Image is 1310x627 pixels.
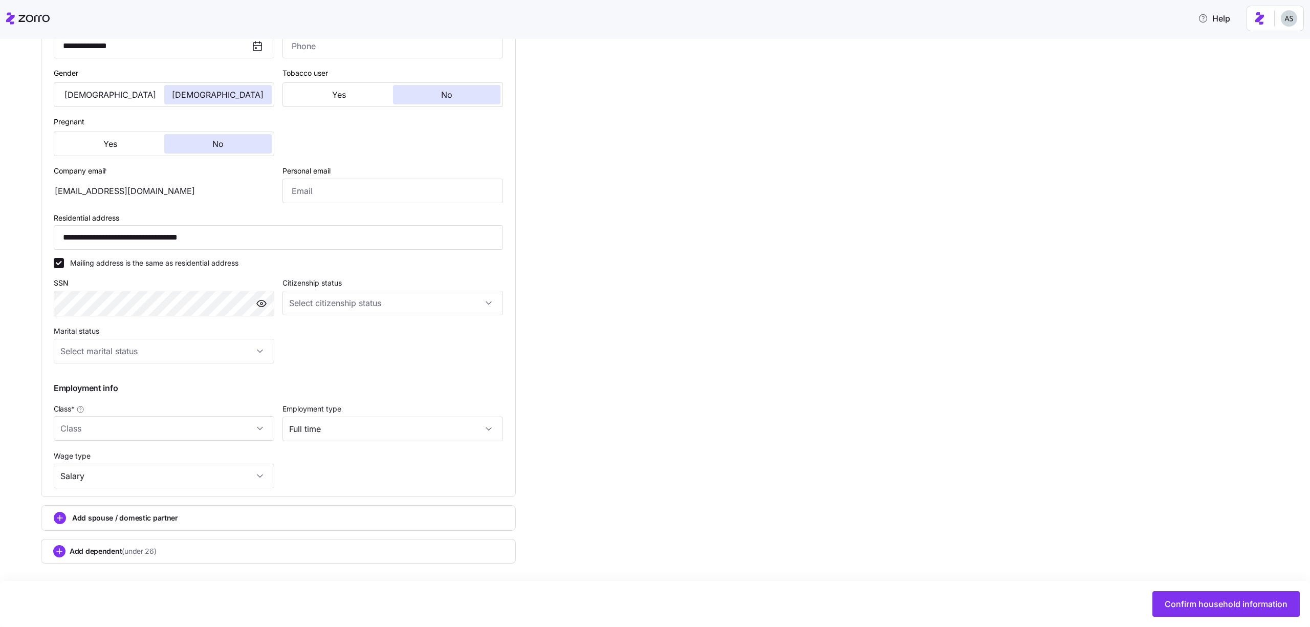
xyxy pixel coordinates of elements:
[64,258,238,268] label: Mailing address is the same as residential address
[282,179,503,203] input: Email
[54,382,118,395] span: Employment info
[54,339,274,363] input: Select marital status
[54,277,69,289] label: SSN
[54,464,274,488] input: Select wage type
[282,165,331,177] label: Personal email
[1152,591,1300,617] button: Confirm household information
[282,291,503,315] input: Select citizenship status
[1165,598,1287,610] span: Confirm household information
[54,416,274,441] input: Class
[103,140,117,148] span: Yes
[282,68,328,79] label: Tobacco user
[282,277,342,289] label: Citizenship status
[1281,10,1297,27] img: c4d3a52e2a848ea5f7eb308790fba1e4
[54,404,74,414] span: Class *
[282,417,503,441] input: Select employment type
[441,91,452,99] span: No
[332,91,346,99] span: Yes
[53,545,65,557] svg: add icon
[54,68,78,79] label: Gender
[64,91,156,99] span: [DEMOGRAPHIC_DATA]
[54,450,91,462] label: Wage type
[70,546,157,556] span: Add dependent
[54,165,109,177] label: Company email
[72,513,178,523] span: Add spouse / domestic partner
[172,91,264,99] span: [DEMOGRAPHIC_DATA]
[1190,8,1238,29] button: Help
[282,34,503,58] input: Phone
[54,326,99,337] label: Marital status
[54,116,84,127] label: Pregnant
[282,403,341,415] label: Employment type
[1198,12,1230,25] span: Help
[122,546,156,556] span: (under 26)
[212,140,224,148] span: No
[54,212,119,224] label: Residential address
[54,512,66,524] svg: add icon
